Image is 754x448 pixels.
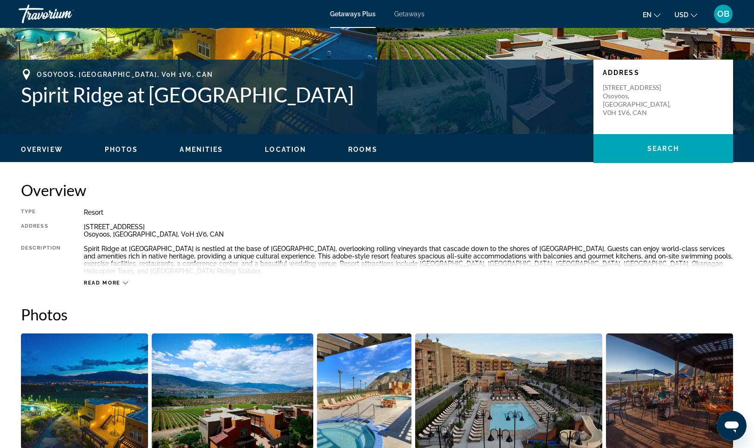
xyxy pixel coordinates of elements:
span: Rooms [348,146,377,153]
span: en [643,11,652,19]
p: Address [603,69,724,76]
h2: Overview [21,181,733,199]
div: Spirit Ridge at [GEOGRAPHIC_DATA] is nestled at the base of [GEOGRAPHIC_DATA], overlooking rollin... [84,245,733,275]
button: Amenities [180,145,223,154]
button: Read more [84,279,128,286]
div: Description [21,245,61,275]
h1: Spirit Ridge at [GEOGRAPHIC_DATA] [21,82,584,107]
span: Osoyoos, [GEOGRAPHIC_DATA], V0H 1V6, CAN [37,71,213,78]
div: [STREET_ADDRESS] Osoyoos, [GEOGRAPHIC_DATA], V0H 1V6, CAN [84,223,733,238]
button: Change language [643,8,660,21]
button: Rooms [348,145,377,154]
span: Amenities [180,146,223,153]
a: Travorium [19,2,112,26]
span: USD [674,11,688,19]
iframe: Button to launch messaging window [717,411,747,441]
span: Photos [105,146,138,153]
button: Photos [105,145,138,154]
button: Change currency [674,8,697,21]
span: OB [717,9,729,19]
div: Resort [84,209,733,216]
span: Overview [21,146,63,153]
div: Type [21,209,61,216]
button: Search [593,134,733,163]
a: Getaways Plus [330,10,376,18]
span: Read more [84,280,121,286]
span: Search [647,145,679,152]
button: User Menu [711,4,735,24]
div: Address [21,223,61,238]
button: Overview [21,145,63,154]
a: Getaways [394,10,424,18]
p: [STREET_ADDRESS] Osoyoos, [GEOGRAPHIC_DATA], V0H 1V6, CAN [603,83,677,117]
h2: Photos [21,305,733,324]
button: Location [265,145,306,154]
span: Location [265,146,306,153]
